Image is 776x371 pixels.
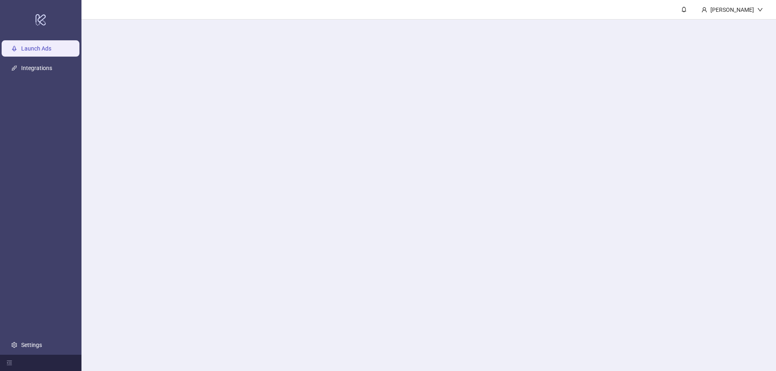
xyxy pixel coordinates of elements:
[701,7,707,13] span: user
[757,7,763,13] span: down
[21,65,52,71] a: Integrations
[7,360,12,366] span: menu-fold
[21,45,51,52] a: Launch Ads
[681,7,687,12] span: bell
[21,342,42,348] a: Settings
[707,5,757,14] div: [PERSON_NAME]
